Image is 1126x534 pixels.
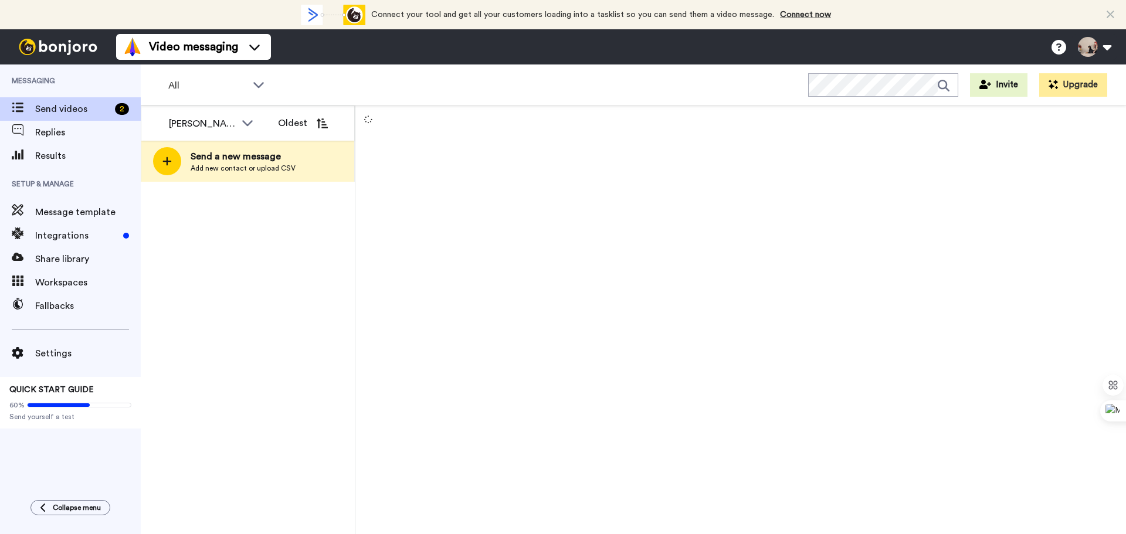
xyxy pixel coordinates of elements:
span: Fallbacks [35,299,141,313]
div: [PERSON_NAME] From SpiritDog Training [169,117,236,131]
button: Oldest [269,111,337,135]
span: Collapse menu [53,503,101,512]
span: QUICK START GUIDE [9,386,94,394]
span: Add new contact or upload CSV [191,164,296,173]
span: All [168,79,247,93]
span: Video messaging [149,39,238,55]
span: Connect your tool and get all your customers loading into a tasklist so you can send them a video... [371,11,774,19]
img: vm-color.svg [123,38,142,56]
span: Workspaces [35,275,141,290]
button: Invite [970,73,1027,97]
div: 2 [115,103,129,115]
a: Connect now [780,11,831,19]
span: Integrations [35,229,118,243]
span: Replies [35,125,141,140]
div: animation [301,5,365,25]
span: Settings [35,346,141,360]
span: Send a new message [191,149,296,164]
span: Send videos [35,102,110,116]
img: bj-logo-header-white.svg [14,39,102,55]
span: Send yourself a test [9,412,131,421]
span: 60% [9,400,25,410]
span: Results [35,149,141,163]
button: Collapse menu [30,500,110,515]
span: Message template [35,205,141,219]
span: Share library [35,252,141,266]
button: Upgrade [1039,73,1107,97]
